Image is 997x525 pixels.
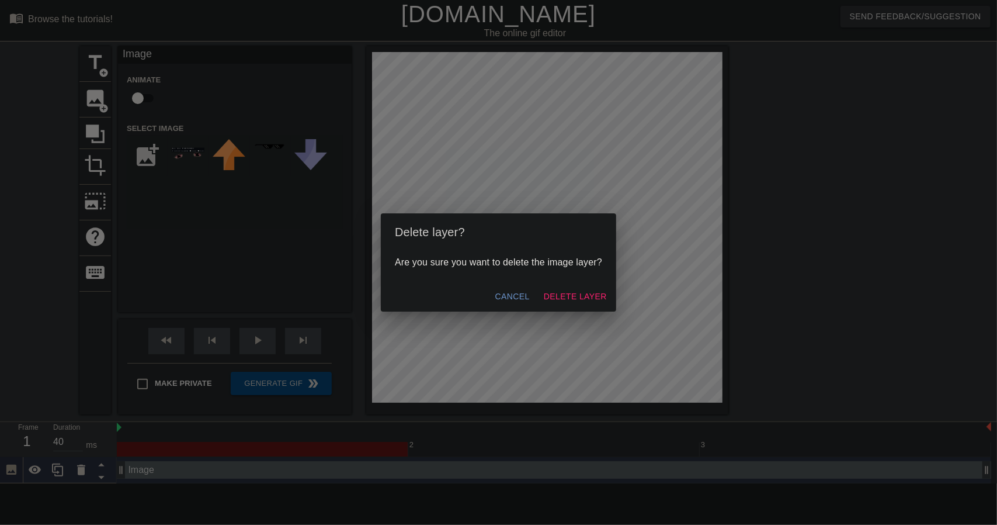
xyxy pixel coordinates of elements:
h2: Delete layer? [395,223,602,241]
button: Delete Layer [539,286,612,308]
p: Are you sure you want to delete the image layer? [395,255,602,270]
span: Delete Layer [544,289,607,304]
span: Cancel [495,289,530,304]
button: Cancel [491,286,534,308]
